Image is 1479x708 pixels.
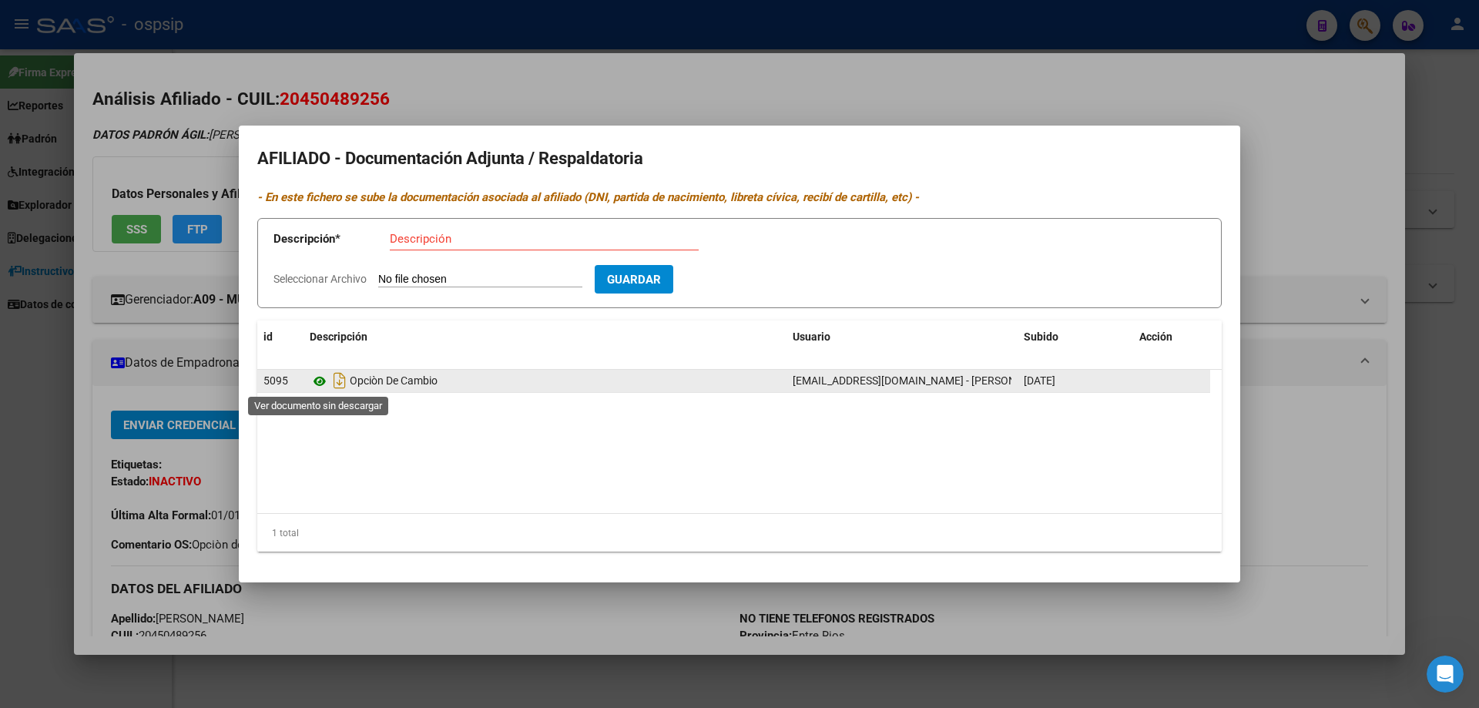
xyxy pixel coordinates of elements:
span: Usuario [793,331,830,343]
datatable-header-cell: Subido [1018,320,1133,354]
span: [EMAIL_ADDRESS][DOMAIN_NAME] - [PERSON_NAME] [793,374,1054,387]
span: Descripción [310,331,367,343]
div: 1 total [257,514,1222,552]
datatable-header-cell: Descripción [304,320,786,354]
i: - En este fichero se sube la documentación asociada al afiliado (DNI, partida de nacimiento, libr... [257,190,919,204]
span: id [263,331,273,343]
span: Acción [1139,331,1172,343]
p: Descripción [273,230,390,248]
span: Opciòn De Cambio [350,375,438,388]
datatable-header-cell: id [257,320,304,354]
datatable-header-cell: Usuario [786,320,1018,354]
span: 5095 [263,374,288,387]
datatable-header-cell: Acción [1133,320,1210,354]
span: Guardar [607,273,661,287]
i: Descargar documento [330,368,350,393]
button: Guardar [595,265,673,294]
span: [DATE] [1024,374,1055,387]
span: Seleccionar Archivo [273,273,367,285]
span: Subido [1024,331,1058,343]
iframe: Intercom live chat [1427,656,1464,693]
h2: AFILIADO - Documentación Adjunta / Respaldatoria [257,144,1222,173]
